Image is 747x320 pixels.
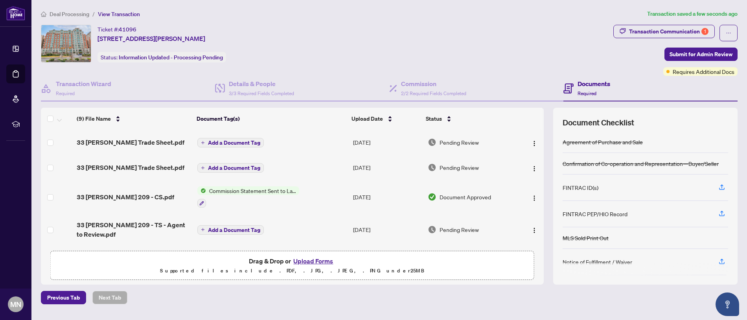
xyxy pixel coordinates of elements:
button: Previous Tab [41,291,86,304]
th: Document Tag(s) [193,108,348,130]
img: Logo [531,227,537,234]
th: Upload Date [348,108,422,130]
button: Add a Document Tag [197,163,264,173]
span: Required [56,90,75,96]
span: Information Updated - Processing Pending [119,54,223,61]
img: logo [6,6,25,20]
button: Next Tab [92,291,127,304]
td: [DATE] [350,155,424,180]
span: plus [201,166,205,170]
p: Supported files include .PDF, .JPG, .JPEG, .PNG under 25 MB [55,266,529,276]
span: plus [201,141,205,145]
span: Add a Document Tag [208,227,260,233]
td: [DATE] [350,180,424,214]
button: Status IconCommission Statement Sent to Lawyer [197,186,299,208]
td: [DATE] [350,130,424,155]
button: Add a Document Tag [197,224,264,235]
span: Document Approved [440,193,491,201]
div: Status: [98,52,226,63]
div: Notice of Fulfillment / Waiver [563,257,632,266]
span: 33 [PERSON_NAME] Trade Sheet.pdf [77,138,184,147]
button: Logo [528,161,541,174]
div: 1 [701,28,708,35]
span: (9) File Name [77,114,111,123]
div: Transaction Communication [629,25,708,38]
span: Add a Document Tag [208,165,260,171]
img: Document Status [428,193,436,201]
button: Add a Document Tag [197,138,264,147]
img: Document Status [428,225,436,234]
img: Logo [531,195,537,201]
span: 33 [PERSON_NAME] 209 - CS.pdf [77,192,174,202]
span: plus [201,228,205,232]
div: FINTRAC PEP/HIO Record [563,210,627,218]
img: Logo [531,140,537,147]
span: Pending Review [440,138,479,147]
img: Document Status [428,163,436,172]
h4: Details & People [229,79,294,88]
span: ellipsis [726,30,731,36]
h4: Commission [401,79,466,88]
span: [STREET_ADDRESS][PERSON_NAME] [98,34,205,43]
div: FINTRAC ID(s) [563,183,598,192]
button: Open asap [716,292,739,316]
div: MLS Sold Print Out [563,234,609,242]
span: Submit for Admin Review [670,48,732,61]
span: home [41,11,46,17]
img: IMG-C12094595_1.jpg [41,25,91,62]
button: Submit for Admin Review [664,48,738,61]
span: Commission Statement Sent to Lawyer [206,186,299,195]
li: / [92,9,95,18]
article: Transaction saved a few seconds ago [647,9,738,18]
span: Add a Document Tag [208,140,260,145]
button: Transaction Communication1 [613,25,715,38]
div: Agreement of Purchase and Sale [563,138,643,146]
span: Drag & Drop orUpload FormsSupported files include .PDF, .JPG, .JPEG, .PNG under25MB [51,251,534,280]
button: Logo [528,136,541,149]
span: MN [10,299,21,310]
span: Status [426,114,442,123]
span: 3/3 Required Fields Completed [229,90,294,96]
th: Status [423,108,515,130]
button: Logo [528,223,541,236]
h4: Transaction Wizard [56,79,111,88]
span: Required [578,90,596,96]
div: Ticket #: [98,25,136,34]
span: Previous Tab [47,291,80,304]
button: Add a Document Tag [197,138,264,148]
button: Logo [528,191,541,203]
span: Drag & Drop or [249,256,335,266]
span: Requires Additional Docs [673,67,734,76]
span: Deal Processing [50,11,89,18]
span: Document Checklist [563,117,634,128]
img: Status Icon [197,186,206,195]
img: Document Status [428,138,436,147]
h4: Documents [578,79,610,88]
span: View Transaction [98,11,140,18]
td: [DATE] [350,214,424,245]
div: Confirmation of Co-operation and Representation—Buyer/Seller [563,159,719,168]
img: Logo [531,166,537,172]
span: 2/2 Required Fields Completed [401,90,466,96]
button: Upload Forms [291,256,335,266]
td: [DATE] [350,245,424,279]
span: 41096 [119,26,136,33]
span: 33 [PERSON_NAME] Trade Sheet.pdf [77,163,184,172]
span: Pending Review [440,163,479,172]
span: Pending Review [440,225,479,234]
button: Add a Document Tag [197,225,264,235]
th: (9) File Name [74,108,193,130]
span: 33 [PERSON_NAME] 209 - TS - Agent to Review.pdf [77,220,191,239]
span: Upload Date [351,114,383,123]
